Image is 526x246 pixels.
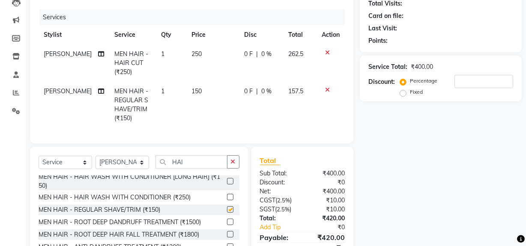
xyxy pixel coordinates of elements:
div: ₹400.00 [411,62,433,71]
div: Sub Total: [254,169,302,178]
div: Discount: [368,77,395,86]
span: 2.5% [277,206,290,213]
th: Stylist [39,25,109,44]
span: | [256,50,258,59]
span: 1 [161,87,164,95]
label: Fixed [410,88,423,96]
th: Qty [156,25,187,44]
span: 0 F [244,87,253,96]
span: 157.5 [289,87,304,95]
div: Points: [368,36,388,45]
div: Service Total: [368,62,407,71]
div: MEN HAIR - ROOT DEEP HAIR FALL TREATMENT (₹1800) [39,230,199,239]
div: ₹420.00 [302,214,351,223]
label: Percentage [410,77,437,85]
span: CGST [260,196,276,204]
span: | [256,87,258,96]
div: Last Visit: [368,24,397,33]
span: MEN HAIR - HAIR CUT (₹250) [114,50,148,76]
div: ₹420.00 [302,232,351,243]
span: 250 [191,50,202,58]
th: Disc [239,25,283,44]
a: Add Tip [254,223,311,232]
th: Price [186,25,239,44]
div: ₹10.00 [302,196,351,205]
div: Total: [254,214,302,223]
div: ₹10.00 [302,205,351,214]
th: Service [109,25,155,44]
div: Payable: [254,232,302,243]
div: ( ) [254,205,302,214]
div: ( ) [254,196,302,205]
div: ₹400.00 [302,187,351,196]
span: SGST [260,205,275,213]
span: 150 [191,87,202,95]
span: [PERSON_NAME] [44,87,92,95]
span: 0 F [244,50,253,59]
div: Services [39,9,351,25]
th: Action [317,25,345,44]
div: MEN HAIR - HAIR WASH WITH CONDITIONER [LONG HAIR] (₹150) [39,172,224,190]
div: Net: [254,187,302,196]
span: 2.5% [278,197,290,204]
div: ₹0 [311,223,351,232]
input: Search or Scan [155,155,227,169]
div: ₹0 [302,178,351,187]
div: Card on file: [368,12,403,21]
div: MEN HAIR - HAIR WASH WITH CONDITIONER (₹250) [39,193,191,202]
span: [PERSON_NAME] [44,50,92,58]
th: Total [284,25,317,44]
div: MEN HAIR - ROOT DEEP DANDRUFF TREATMENT (₹1500) [39,218,201,227]
span: Total [260,156,280,165]
span: 0 % [261,87,272,96]
span: 1 [161,50,164,58]
span: 0 % [261,50,272,59]
div: MEN HAIR - REGULAR SHAVE/TRIM (₹150) [39,205,160,214]
span: MEN HAIR - REGULAR SHAVE/TRIM (₹150) [114,87,148,122]
span: 262.5 [289,50,304,58]
div: Discount: [254,178,302,187]
div: ₹400.00 [302,169,351,178]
